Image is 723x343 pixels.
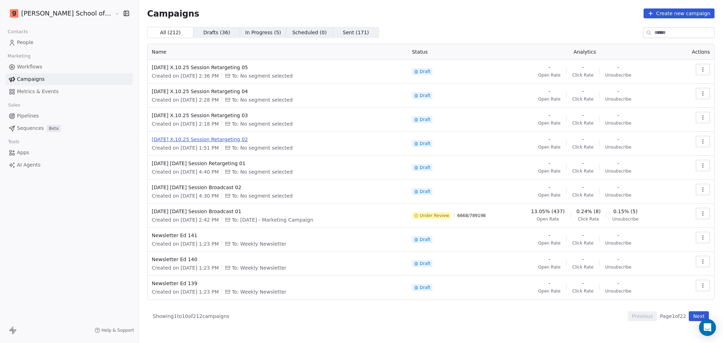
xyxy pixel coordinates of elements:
span: Click Rate [572,144,593,150]
span: Unsubscribe [605,288,631,294]
a: Metrics & Events [6,86,133,97]
span: Help & Support [102,327,134,333]
span: Created on [DATE] 1:23 PM [152,264,219,271]
span: Created on [DATE] 2:18 PM [152,120,219,127]
span: Unsubscribe [605,144,631,150]
span: To: Weekly Newsletter [232,240,287,247]
span: Created on [DATE] 4:30 PM [152,192,219,199]
span: Created on [DATE] 1:23 PM [152,240,219,247]
span: Open Rate [538,240,561,246]
span: Contacts [5,26,31,37]
span: Newsletter Ed 140 [152,256,404,263]
span: To: No segment selected [232,96,293,103]
span: 13.05% (437) [531,208,564,215]
div: Open Intercom Messenger [699,319,716,336]
a: Help & Support [95,327,134,333]
span: - [549,88,550,95]
span: Pipelines [17,112,39,120]
span: To: Weekly Newsletter [232,264,287,271]
span: Sales [5,100,23,110]
img: Goela%20School%20Logos%20(4).png [10,9,18,18]
a: Workflows [6,61,133,73]
a: AI Agents [6,159,133,171]
button: Create new campaign [644,8,715,18]
span: Metrics & Events [17,88,59,95]
span: - [549,112,550,119]
span: - [549,256,550,263]
span: Campaigns [17,76,44,83]
span: - [549,184,550,191]
span: 0.24% (8) [576,208,601,215]
span: - [617,280,619,287]
span: [DATE] X.10.25 Session Retargeting 02 [152,136,404,143]
span: - [549,64,550,71]
span: To: Diwali 2025 - Marketing Campaign [232,216,313,223]
span: To: No segment selected [232,192,293,199]
span: Created on [DATE] 4:40 PM [152,168,219,175]
span: Draft [420,237,430,242]
span: [DATE] [DATE] Session Retargeting 01 [152,160,404,167]
span: Open Rate [538,264,561,270]
button: Previous [628,311,657,321]
span: - [582,136,584,143]
span: - [582,112,584,119]
span: Open Rate [538,168,561,174]
span: [DATE] X.10.25 Session Retargeting 04 [152,88,404,95]
span: - [549,136,550,143]
span: Open Rate [538,144,561,150]
span: Draft [420,69,430,74]
span: - [617,136,619,143]
span: Unsubscribe [605,240,631,246]
span: Click Rate [572,168,593,174]
span: Open Rate [538,192,561,198]
span: In Progress ( 5 ) [245,29,281,36]
span: Draft [420,165,430,170]
span: Draft [420,261,430,266]
span: Draft [420,141,430,146]
span: Unsubscribe [605,72,631,78]
span: Beta [47,125,61,132]
span: AI Agents [17,161,41,169]
span: Created on [DATE] 2:36 PM [152,72,219,79]
button: [PERSON_NAME] School of Finance LLP [8,7,110,19]
span: Showing 1 to 10 of 212 campaigns [153,313,229,320]
span: To: No segment selected [232,72,293,79]
span: Newsletter Ed 141 [152,232,404,239]
a: Campaigns [6,73,133,85]
span: Workflows [17,63,42,71]
span: Unsubscribe [605,120,631,126]
span: Created on [DATE] 2:28 PM [152,96,219,103]
span: - [549,232,550,239]
span: Tools [5,137,22,147]
span: Open Rate [538,72,561,78]
a: Apps [6,147,133,158]
span: Draft [420,189,430,194]
button: Next [689,311,709,321]
span: Click Rate [572,72,593,78]
span: - [617,160,619,167]
span: Draft [420,285,430,290]
span: Click Rate [572,240,593,246]
a: People [6,37,133,48]
span: [DATE] [DATE] Session Broadcast 02 [152,184,404,191]
span: Open Rate [538,96,561,102]
span: Unsubscribe [605,168,631,174]
span: Created on [DATE] 1:23 PM [152,288,219,295]
span: - [617,64,619,71]
span: - [582,232,584,239]
span: Created on [DATE] 1:51 PM [152,144,219,151]
span: To: No segment selected [232,168,293,175]
span: - [617,88,619,95]
span: - [549,160,550,167]
span: Click Rate [572,192,593,198]
span: Page 1 of 22 [660,313,686,320]
th: Status [408,44,496,60]
span: People [17,39,34,46]
span: To: No segment selected [232,144,293,151]
span: Unsubscribe [605,192,631,198]
th: Name [148,44,408,60]
a: Pipelines [6,110,133,122]
span: Open Rate [537,216,559,222]
span: Open Rate [538,120,561,126]
span: - [617,256,619,263]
